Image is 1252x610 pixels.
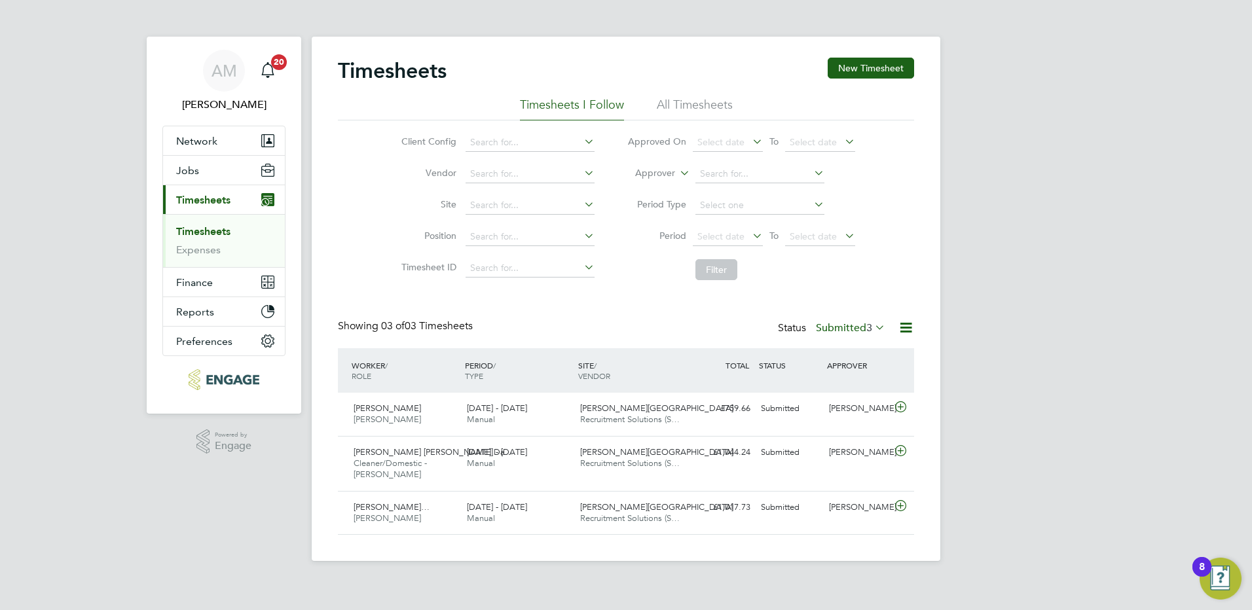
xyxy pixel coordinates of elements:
label: Period [627,230,686,242]
button: Reports [163,297,285,326]
div: £1,044.24 [688,442,756,463]
span: Manual [467,414,495,425]
span: To [765,133,782,150]
span: VENDOR [578,370,610,381]
li: Timesheets I Follow [520,97,624,120]
div: [PERSON_NAME] [824,442,892,463]
div: £1,017.73 [688,497,756,518]
span: TOTAL [726,360,749,370]
input: Search for... [466,196,595,215]
span: Preferences [176,335,232,348]
span: Select date [697,136,745,148]
div: Status [778,319,888,338]
input: Search for... [466,134,595,152]
span: 03 of [381,319,405,332]
label: Approver [616,167,675,180]
div: Timesheets [163,214,285,267]
label: Timesheet ID [397,261,456,273]
span: Jobs [176,164,199,177]
div: Submitted [756,398,824,420]
li: All Timesheets [657,97,733,120]
span: [DATE] - [DATE] [467,403,527,414]
span: [PERSON_NAME] [PERSON_NAME] Da… [354,446,513,457]
button: Jobs [163,156,285,185]
button: Preferences [163,327,285,355]
input: Search for... [466,259,595,278]
a: Timesheets [176,225,230,238]
input: Search for... [466,165,595,183]
span: / [493,360,496,370]
a: AM[PERSON_NAME] [162,50,285,113]
div: [PERSON_NAME] [824,398,892,420]
span: TYPE [465,370,483,381]
span: Manual [467,457,495,469]
span: 3 [866,321,872,334]
span: 03 Timesheets [381,319,473,332]
span: [PERSON_NAME] [354,512,421,524]
span: Powered by [215,429,251,440]
label: Approved On [627,135,686,147]
span: / [594,360,597,370]
label: Period Type [627,198,686,210]
div: Showing [338,319,475,333]
h2: Timesheets [338,58,447,84]
div: [PERSON_NAME] [824,497,892,518]
a: Powered byEngage [196,429,252,454]
span: [PERSON_NAME][GEOGRAPHIC_DATA] [580,403,733,414]
img: rec-solutions-logo-retina.png [189,369,259,390]
span: Recruitment Solutions (S… [580,414,680,425]
span: 20 [271,54,287,70]
span: Select date [790,230,837,242]
div: SITE [575,353,688,387]
span: [PERSON_NAME] [354,414,421,425]
span: [DATE] - [DATE] [467,501,527,512]
div: £759.66 [688,398,756,420]
div: APPROVER [824,353,892,377]
span: AM [212,62,237,79]
span: Select date [697,230,745,242]
button: Finance [163,268,285,296]
span: / [385,360,388,370]
a: 20 [255,50,281,92]
button: New Timesheet [828,58,914,79]
nav: Main navigation [147,37,301,414]
div: Submitted [756,442,824,463]
span: [DATE] - [DATE] [467,446,527,457]
button: Network [163,126,285,155]
label: Position [397,230,456,242]
div: WORKER [348,353,462,387]
a: Go to home page [162,369,285,390]
a: Expenses [176,243,221,256]
span: Manual [467,512,495,524]
span: Select date [790,136,837,148]
label: Submitted [816,321,885,334]
button: Filter [695,259,737,280]
label: Client Config [397,135,456,147]
label: Vendor [397,167,456,179]
span: [PERSON_NAME]… [354,501,430,512]
span: Allyx Miller [162,97,285,113]
label: Site [397,198,456,210]
span: Cleaner/Domestic - [PERSON_NAME] [354,457,427,480]
span: [PERSON_NAME][GEOGRAPHIC_DATA] [580,501,733,512]
span: Network [176,135,217,147]
span: ROLE [352,370,371,381]
div: 8 [1199,567,1205,584]
span: [PERSON_NAME] [354,403,421,414]
span: Engage [215,440,251,452]
span: Timesheets [176,194,230,206]
input: Search for... [466,228,595,246]
span: [PERSON_NAME][GEOGRAPHIC_DATA] [580,446,733,457]
input: Search for... [695,165,824,183]
span: Recruitment Solutions (S… [580,512,680,524]
div: PERIOD [462,353,575,387]
button: Timesheets [163,185,285,214]
span: Reports [176,306,214,318]
div: STATUS [756,353,824,377]
button: Open Resource Center, 8 new notifications [1200,558,1242,600]
span: Recruitment Solutions (S… [580,457,680,469]
div: Submitted [756,497,824,518]
input: Select one [695,196,824,215]
span: Finance [176,276,213,289]
span: To [765,227,782,244]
